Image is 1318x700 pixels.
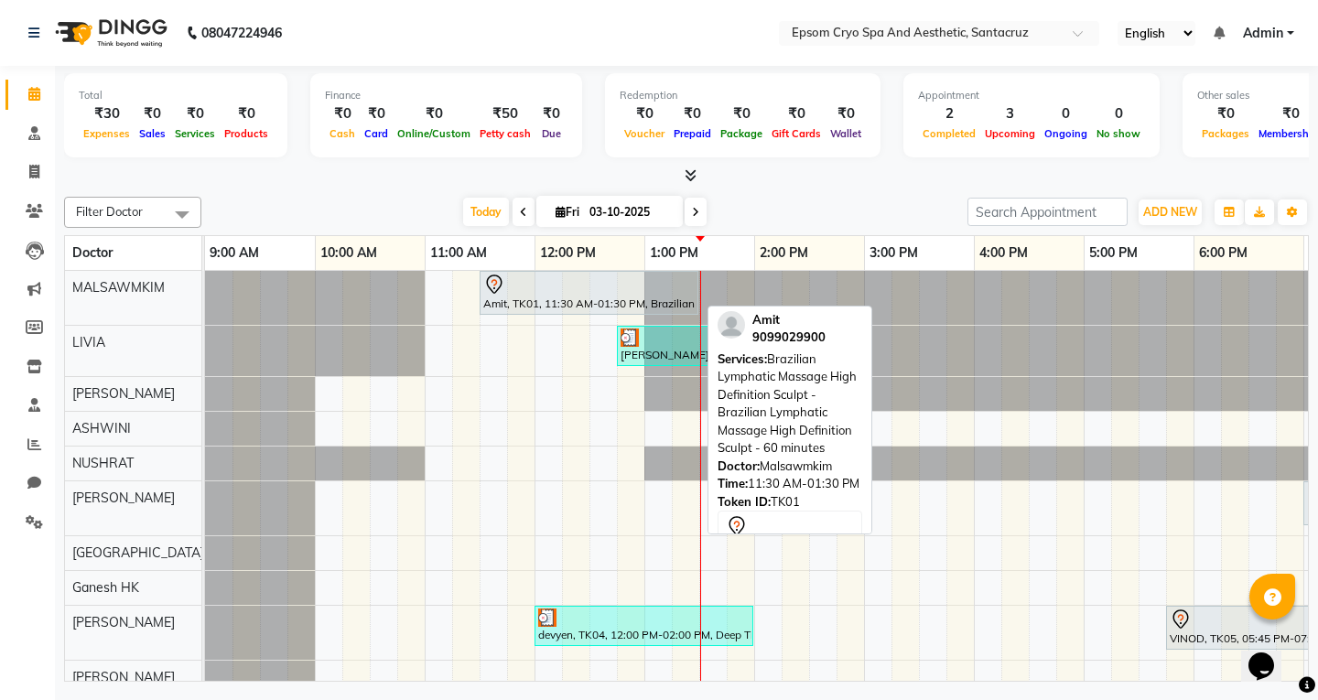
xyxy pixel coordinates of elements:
span: Expenses [79,127,135,140]
iframe: chat widget [1241,627,1300,682]
span: [GEOGRAPHIC_DATA] [72,544,204,561]
span: [PERSON_NAME] [72,385,175,402]
span: Doctor [72,244,113,261]
span: [PERSON_NAME] [72,490,175,506]
div: TK01 [718,493,862,512]
b: 08047224946 [201,7,282,59]
div: Total [79,88,273,103]
span: Cash [325,127,360,140]
div: ₹0 [220,103,273,124]
div: Finance [325,88,567,103]
span: Voucher [620,127,669,140]
span: Token ID: [718,494,771,509]
span: Online/Custom [393,127,475,140]
span: Services: [718,351,767,366]
span: Admin [1243,24,1283,43]
span: Filter Doctor [76,204,143,219]
span: Prepaid [669,127,716,140]
div: ₹0 [767,103,826,124]
div: ₹0 [360,103,393,124]
span: Packages [1197,127,1254,140]
div: ₹0 [826,103,866,124]
div: ₹0 [716,103,767,124]
span: Brazilian Lymphatic Massage High Definition Sculpt - Brazilian Lymphatic Massage High Definition ... [718,351,857,456]
span: Sales [135,127,170,140]
span: MALSAWMKIM [72,279,165,296]
span: Wallet [826,127,866,140]
div: [PERSON_NAME] SPA, TK06, 12:45 PM-02:45 PM, Massage - Relaxation Massage - 90 minutes [619,328,834,363]
a: 2:00 PM [755,240,813,266]
span: No show [1092,127,1145,140]
span: Doctor: [718,458,760,473]
div: ₹30 [79,103,135,124]
span: LIVIA [72,334,105,350]
span: ADD NEW [1143,205,1197,219]
span: Card [360,127,393,140]
button: ADD NEW [1139,199,1202,225]
a: 4:00 PM [975,240,1032,266]
div: devyen, TK04, 12:00 PM-02:00 PM, Deep Tissue - Deep Tissue - 60 minutes [536,608,751,643]
a: 10:00 AM [316,240,382,266]
div: ₹0 [1197,103,1254,124]
div: ₹0 [325,103,360,124]
div: 11:30 AM-01:30 PM [718,475,862,493]
div: ₹0 [170,103,220,124]
a: 11:00 AM [426,240,492,266]
a: 1:00 PM [645,240,703,266]
span: [PERSON_NAME] [72,614,175,630]
div: 3 [980,103,1040,124]
span: Upcoming [980,127,1040,140]
div: ₹0 [669,103,716,124]
span: Fri [551,205,584,219]
div: Appointment [918,88,1145,103]
a: 3:00 PM [865,240,923,266]
span: ASHWINI [72,420,131,436]
div: 0 [1040,103,1092,124]
span: Time: [718,476,748,490]
img: profile [718,311,745,339]
span: Due [537,127,566,140]
span: Petty cash [475,127,535,140]
span: [PERSON_NAME] [72,669,175,685]
span: Amit [752,312,780,327]
span: NUSHRAT [72,455,134,471]
span: Completed [918,127,980,140]
div: ₹0 [620,103,669,124]
div: Malsawmkim [718,458,862,476]
input: 2025-10-03 [584,199,675,226]
div: ₹0 [393,103,475,124]
div: ₹50 [475,103,535,124]
input: Search Appointment [967,198,1128,226]
div: ₹0 [535,103,567,124]
div: ₹0 [135,103,170,124]
a: 5:00 PM [1085,240,1142,266]
div: 0 [1092,103,1145,124]
a: 6:00 PM [1194,240,1252,266]
span: Services [170,127,220,140]
div: 9099029900 [752,328,826,347]
span: Ganesh HK [72,579,139,596]
span: Products [220,127,273,140]
img: logo [47,7,172,59]
div: 2 [918,103,980,124]
a: 9:00 AM [205,240,264,266]
span: Package [716,127,767,140]
a: 12:00 PM [535,240,600,266]
div: Redemption [620,88,866,103]
span: Gift Cards [767,127,826,140]
div: Amit, TK01, 11:30 AM-01:30 PM, Brazilian [MEDICAL_DATA] High Definition Sculpt - Brazilian [MEDIC... [481,274,697,312]
span: Ongoing [1040,127,1092,140]
span: Today [463,198,509,226]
